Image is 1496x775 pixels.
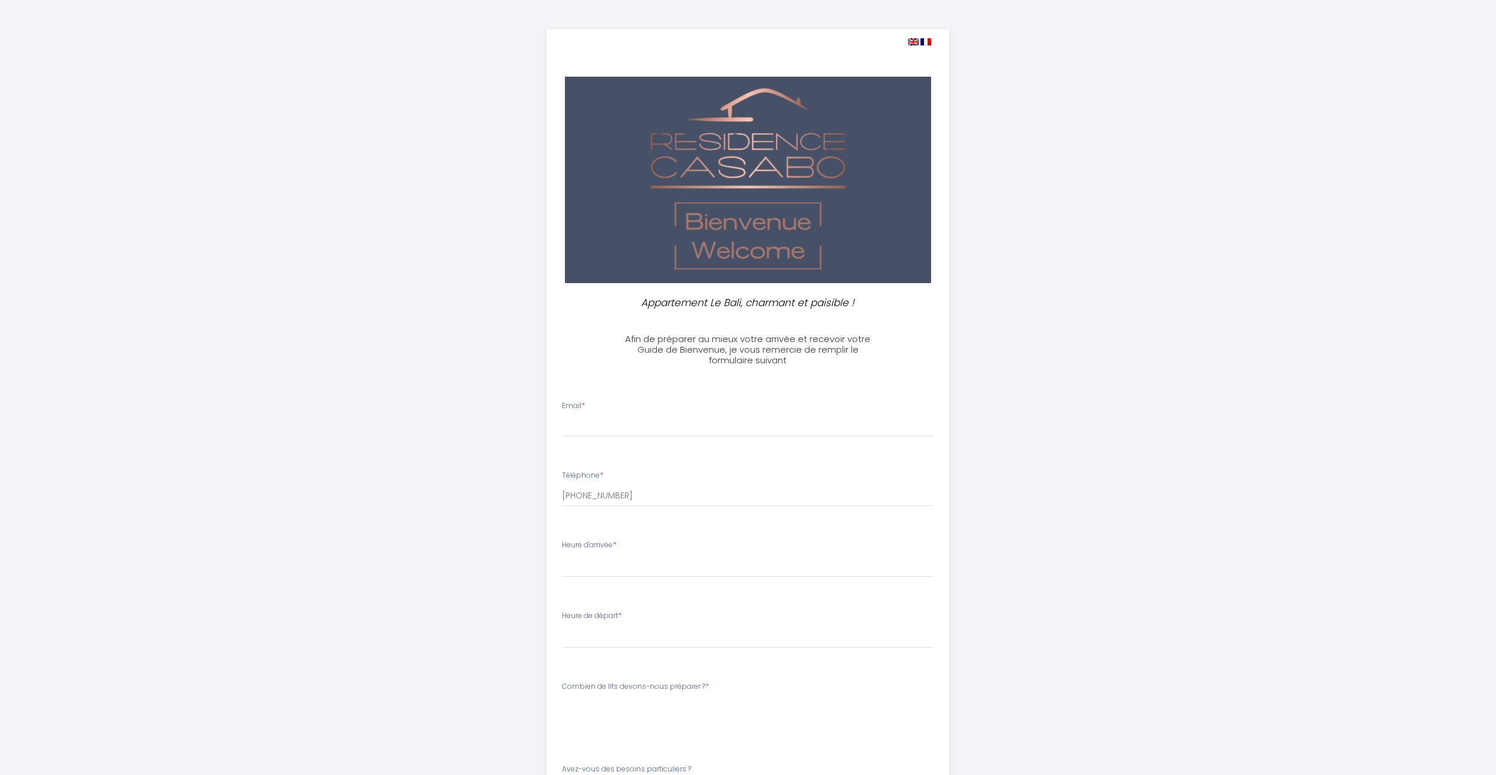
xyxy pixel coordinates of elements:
img: en.png [908,38,919,45]
h3: Afin de préparer au mieux votre arrivée et recevoir votre Guide de Bienvenue, je vous remercie de... [617,334,879,366]
label: Combien de lits devons-nous préparer ? [562,681,709,692]
img: fr.png [920,38,931,45]
label: Email [562,400,585,412]
label: Heure de départ [562,610,622,622]
label: Téléphone [562,470,603,481]
p: Appartement Le Bali, charmant et paisible ! [622,295,874,311]
label: Avez-vous des besoins particuliers ? [562,764,691,775]
label: Heure d'arrivée [562,540,616,551]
